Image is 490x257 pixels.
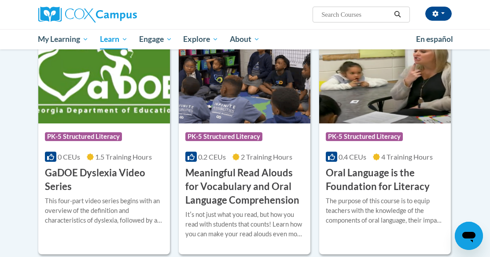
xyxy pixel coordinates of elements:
h3: Meaningful Read Alouds for Vocabulary and Oral Language Comprehension [185,166,304,207]
button: Account Settings [425,7,452,21]
a: About [224,29,265,49]
span: Learn [100,34,128,45]
span: 2 Training Hours [241,153,292,161]
a: Course LogoPK-5 Structured Literacy0 CEUs1.5 Training Hours GaDOE Dyslexia Video SeriesThis four-... [38,34,170,254]
a: Explore [177,29,224,49]
img: Course Logo [38,34,170,123]
a: Course LogoPK-5 Structured Literacy0.2 CEUs2 Training Hours Meaningful Read Alouds for Vocabulary... [179,34,310,254]
button: Search [391,9,404,20]
input: Search Courses [321,9,391,20]
span: 0.2 CEUs [198,153,226,161]
span: En español [416,34,453,44]
span: 0.4 CEUs [339,153,366,161]
span: PK-5 Structured Literacy [326,132,403,141]
img: Course Logo [319,34,451,123]
span: About [230,34,260,45]
div: Itʹs not just what you read, but how you read with students that counts! Learn how you can make y... [185,210,304,239]
a: Engage [133,29,178,49]
span: PK-5 Structured Literacy [45,132,122,141]
span: My Learning [38,34,88,45]
span: PK-5 Structured Literacy [185,132,262,141]
span: 0 CEUs [58,153,80,161]
span: Explore [183,34,218,45]
span: Engage [139,34,172,45]
h3: Oral Language is the Foundation for Literacy [326,166,444,194]
iframe: Button to launch messaging window [455,222,483,250]
div: This four-part video series begins with an overview of the definition and characteristics of dysl... [45,196,163,225]
span: 1.5 Training Hours [95,153,152,161]
h3: GaDOE Dyslexia Video Series [45,166,163,194]
a: Cox Campus [38,7,167,22]
img: Course Logo [179,34,310,123]
span: 4 Training Hours [381,153,433,161]
a: Learn [94,29,133,49]
img: Cox Campus [38,7,137,22]
a: Course LogoPK-5 Structured Literacy0.4 CEUs4 Training Hours Oral Language is the Foundation for L... [319,34,451,254]
a: My Learning [33,29,95,49]
div: Main menu [32,29,459,49]
a: En español [410,30,459,48]
div: The purpose of this course is to equip teachers with the knowledge of the components of oral lang... [326,196,444,225]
